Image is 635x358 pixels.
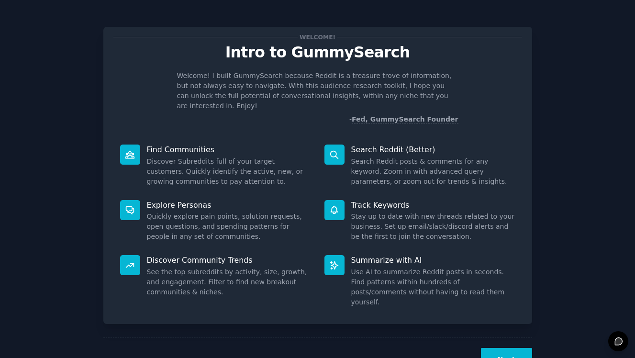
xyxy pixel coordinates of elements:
a: Fed, GummySearch Founder [352,115,458,123]
dd: Use AI to summarize Reddit posts in seconds. Find patterns within hundreds of posts/comments with... [351,267,515,307]
p: Welcome! I built GummySearch because Reddit is a treasure trove of information, but not always ea... [177,71,458,111]
div: - [349,114,458,124]
p: Summarize with AI [351,255,515,265]
dd: Discover Subreddits full of your target customers. Quickly identify the active, new, or growing c... [147,157,311,187]
dd: Stay up to date with new threads related to your business. Set up email/slack/discord alerts and ... [351,212,515,242]
p: Track Keywords [351,200,515,210]
span: Welcome! [298,32,337,42]
p: Find Communities [147,145,311,155]
p: Discover Community Trends [147,255,311,265]
dd: See the top subreddits by activity, size, growth, and engagement. Filter to find new breakout com... [147,267,311,297]
p: Explore Personas [147,200,311,210]
p: Intro to GummySearch [113,44,522,61]
dd: Quickly explore pain points, solution requests, open questions, and spending patterns for people ... [147,212,311,242]
dd: Search Reddit posts & comments for any keyword. Zoom in with advanced query parameters, or zoom o... [351,157,515,187]
p: Search Reddit (Better) [351,145,515,155]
